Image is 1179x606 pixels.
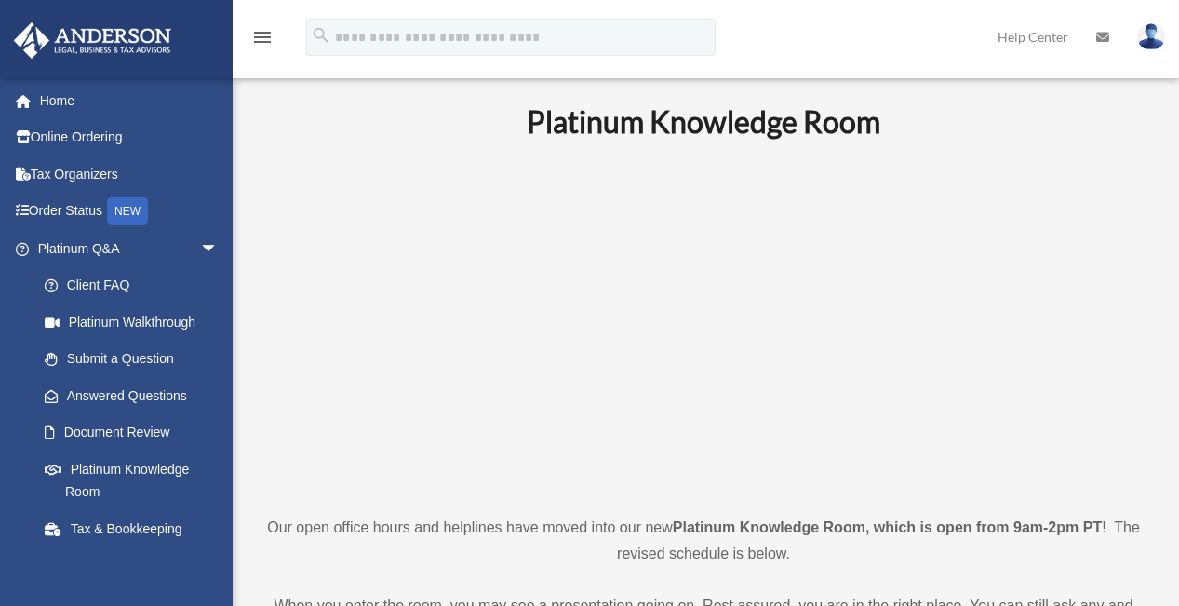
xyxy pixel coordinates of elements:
[13,119,247,156] a: Online Ordering
[26,341,247,378] a: Submit a Question
[13,155,247,193] a: Tax Organizers
[251,26,274,48] i: menu
[251,33,274,48] a: menu
[13,193,247,231] a: Order StatusNEW
[26,377,247,414] a: Answered Questions
[26,267,247,304] a: Client FAQ
[13,82,247,119] a: Home
[13,230,247,267] a: Platinum Q&Aarrow_drop_down
[26,414,247,451] a: Document Review
[26,303,247,341] a: Platinum Walkthrough
[673,519,1102,535] strong: Platinum Knowledge Room, which is open from 9am-2pm PT
[311,25,331,46] i: search
[200,230,237,268] span: arrow_drop_down
[8,22,177,59] img: Anderson Advisors Platinum Portal
[107,197,148,225] div: NEW
[1137,23,1165,50] img: User Pic
[26,451,237,510] a: Platinum Knowledge Room
[26,510,247,570] a: Tax & Bookkeeping Packages
[265,515,1142,567] p: Our open office hours and helplines have moved into our new ! The revised schedule is below.
[424,166,983,480] iframe: 231110_Toby_KnowledgeRoom
[527,103,880,140] b: Platinum Knowledge Room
